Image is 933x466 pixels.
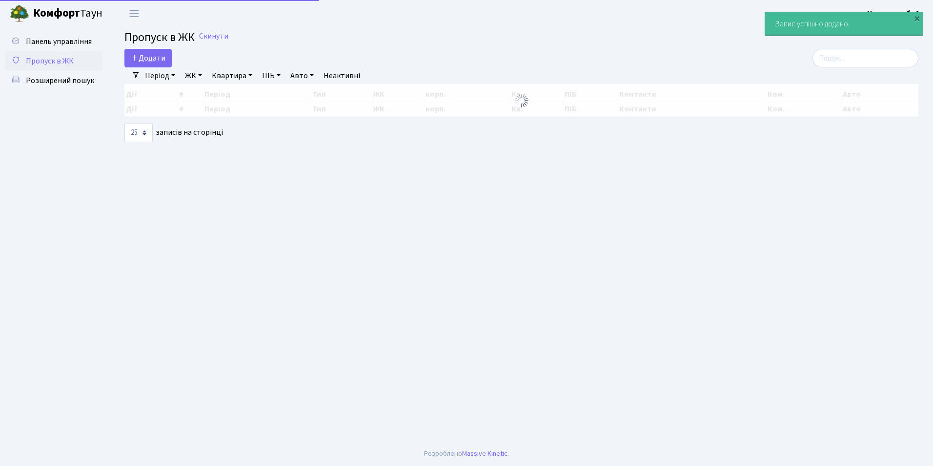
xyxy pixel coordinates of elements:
[765,12,923,36] div: Запис успішно додано.
[33,5,80,21] b: Комфорт
[812,49,918,67] input: Пошук...
[912,13,922,23] div: ×
[26,75,94,86] span: Розширений пошук
[5,32,102,51] a: Панель управління
[208,67,256,84] a: Квартира
[124,124,223,142] label: записів на сторінці
[514,93,529,108] img: Обробка...
[5,51,102,71] a: Пропуск в ЖК
[258,67,284,84] a: ПІБ
[181,67,206,84] a: ЖК
[124,124,153,142] select: записів на сторінці
[26,56,74,66] span: Пропуск в ЖК
[122,5,146,21] button: Переключити навігацію
[424,448,509,459] div: Розроблено .
[320,67,364,84] a: Неактивні
[124,29,195,46] span: Пропуск в ЖК
[131,53,165,64] span: Додати
[33,5,102,22] span: Таун
[5,71,102,90] a: Розширений пошук
[867,8,921,19] b: Консьєрж б. 4.
[10,4,29,23] img: logo.png
[124,49,172,67] a: Додати
[462,448,507,459] a: Massive Kinetic
[26,36,92,47] span: Панель управління
[286,67,318,84] a: Авто
[867,8,921,20] a: Консьєрж б. 4.
[141,67,179,84] a: Період
[199,32,228,41] a: Скинути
